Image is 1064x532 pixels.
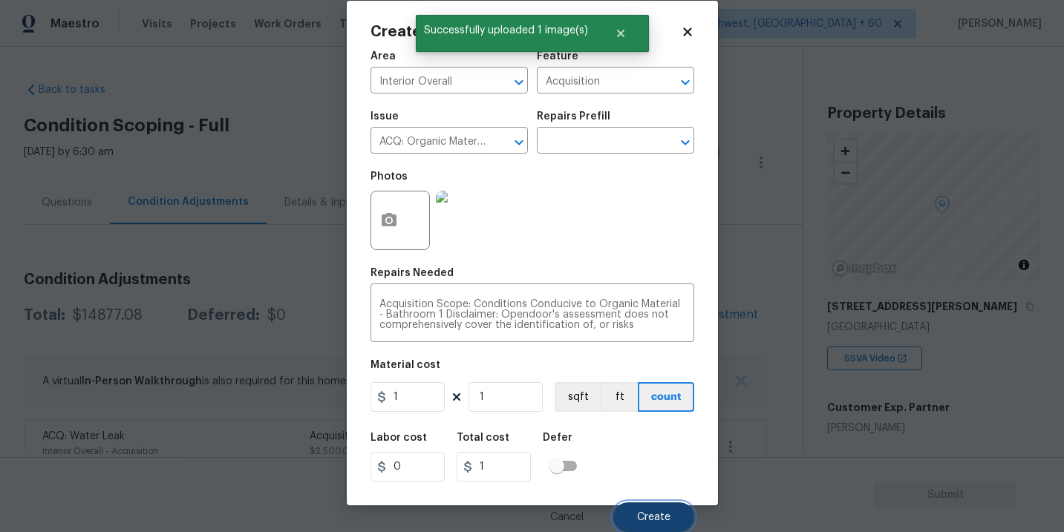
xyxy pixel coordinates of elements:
button: Open [675,132,696,153]
h5: Labor cost [371,433,427,443]
h5: Total cost [457,433,509,443]
h5: Defer [543,433,572,443]
h2: Create Condition Adjustment [371,24,681,39]
h5: Repairs Prefill [537,111,610,122]
textarea: Acquisition Scope: Conditions Conducive to Organic Material - Bathroom 1 Disclaimer: Opendoor's a... [379,299,685,330]
button: sqft [555,382,601,412]
span: Successfully uploaded 1 image(s) [416,15,596,46]
button: ft [601,382,638,412]
span: Cancel [550,512,584,523]
button: count [638,382,694,412]
h5: Feature [537,51,578,62]
h5: Photos [371,171,408,182]
button: Open [509,72,529,93]
h5: Area [371,51,396,62]
h5: Material cost [371,360,440,370]
h5: Issue [371,111,399,122]
button: Cancel [526,502,607,532]
button: Close [596,19,645,48]
span: Create [637,512,670,523]
button: Open [675,72,696,93]
h5: Repairs Needed [371,268,454,278]
button: Create [613,502,694,532]
button: Open [509,132,529,153]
